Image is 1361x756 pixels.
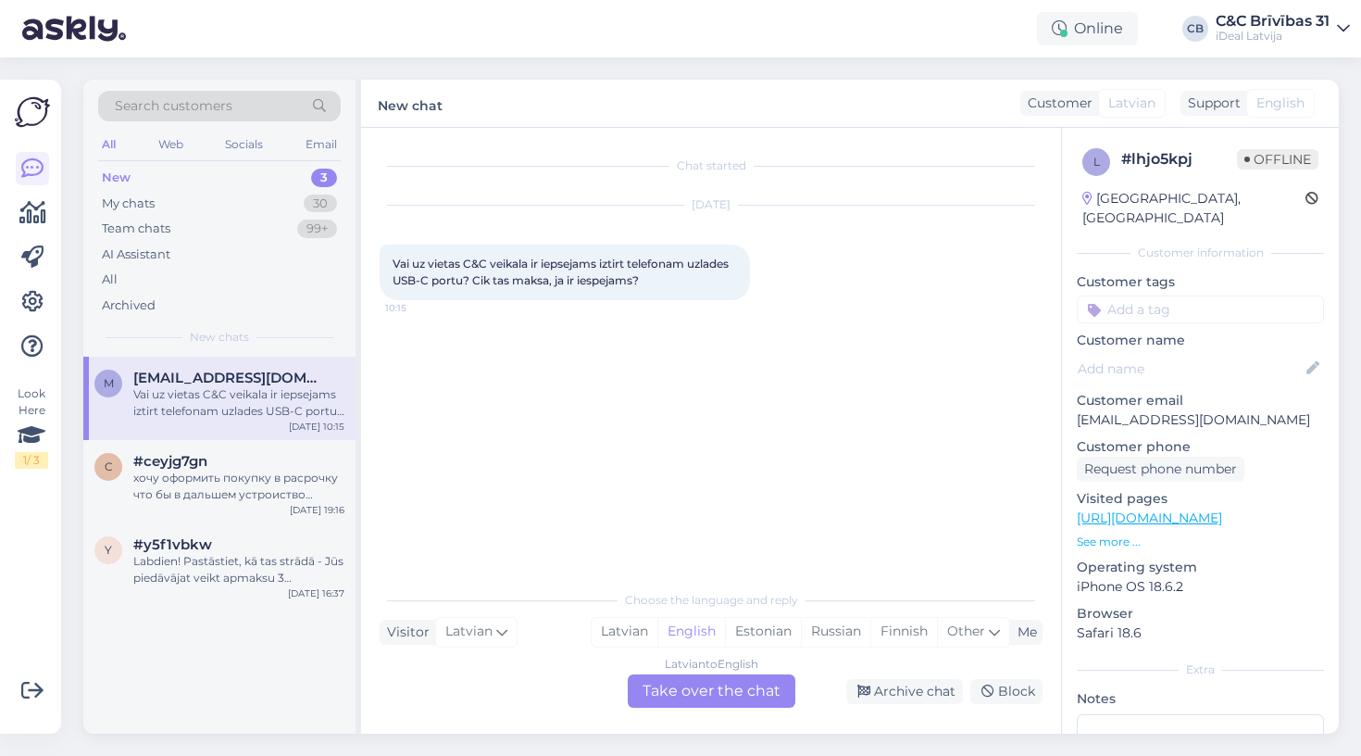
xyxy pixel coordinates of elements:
[380,592,1043,609] div: Choose the language and reply
[1082,189,1305,228] div: [GEOGRAPHIC_DATA], [GEOGRAPHIC_DATA]
[380,157,1043,174] div: Chat started
[1256,94,1305,113] span: English
[1077,558,1324,577] p: Operating system
[133,453,207,470] span: #ceyjg7gn
[15,385,48,469] div: Look Here
[288,586,344,600] div: [DATE] 16:37
[1077,689,1324,709] p: Notes
[592,618,657,646] div: Latvian
[1077,296,1324,323] input: Add a tag
[221,132,267,157] div: Socials
[1077,510,1222,526] a: [URL][DOMAIN_NAME]
[15,452,48,469] div: 1 / 3
[1077,331,1324,350] p: Customer name
[1077,391,1324,410] p: Customer email
[385,301,455,315] span: 10:15
[102,169,131,187] div: New
[947,623,985,639] span: Other
[1093,155,1100,169] span: l
[133,370,326,386] span: montaslaide@gmail.com
[1077,577,1324,597] p: iPhone OS 18.6.2
[1216,14,1330,29] div: C&C Brīvības 31
[1182,16,1208,42] div: CB
[102,195,155,213] div: My chats
[393,257,731,287] span: Vai uz vietas C&C veikala ir iepsejams iztirt telefonam uzlades USB-C portu? Cik tas maksa, ja ir...
[311,169,337,187] div: 3
[1077,272,1324,292] p: Customer tags
[1216,14,1350,44] a: C&C Brīvības 31iDeal Latvija
[1216,29,1330,44] div: iDeal Latvija
[657,618,725,646] div: English
[133,553,344,586] div: Labdien! Pastāstiet, kā tas strādā - Jūs piedāvājat veikt apmaksu 3 maksājumos izmantojot ESTO. T...
[1180,94,1241,113] div: Support
[115,96,232,116] span: Search customers
[380,196,1043,213] div: [DATE]
[1010,623,1037,642] div: Me
[102,220,170,238] div: Team chats
[1077,457,1244,482] div: Request phone number
[1077,245,1324,261] div: Customer information
[105,460,113,473] span: c
[15,94,50,130] img: Askly Logo
[133,470,344,503] div: хочу оформить покупку в расрочку что бы в дальшем устроиство осталось моим спустя 24 месяца что н...
[133,386,344,420] div: Vai uz vietas C&C veikala ir iepsejams iztirt telefonam uzlades USB-C portu? Cik tas maksa, ja ir...
[378,91,443,116] label: New chat
[1108,94,1155,113] span: Latvian
[297,220,337,238] div: 99+
[1077,489,1324,509] p: Visited pages
[1037,12,1138,45] div: Online
[665,656,758,673] div: Latvian to English
[1077,604,1324,624] p: Browser
[102,246,170,264] div: AI Assistant
[725,618,801,646] div: Estonian
[445,622,493,642] span: Latvian
[155,132,187,157] div: Web
[104,376,114,390] span: m
[1077,624,1324,643] p: Safari 18.6
[102,271,118,289] div: All
[304,195,337,213] div: 30
[870,618,937,646] div: Finnish
[289,420,344,434] div: [DATE] 10:15
[105,543,112,557] span: y
[1020,94,1093,113] div: Customer
[302,132,341,157] div: Email
[970,679,1043,704] div: Block
[1077,410,1324,430] p: [EMAIL_ADDRESS][DOMAIN_NAME]
[846,679,963,704] div: Archive chat
[1077,661,1324,678] div: Extra
[1078,359,1303,379] input: Add name
[380,623,430,642] div: Visitor
[102,296,156,315] div: Archived
[1077,437,1324,457] p: Customer phone
[628,674,795,708] div: Take over the chat
[1237,149,1318,170] span: Offline
[290,503,344,517] div: [DATE] 19:16
[190,329,249,346] span: New chats
[801,618,870,646] div: Russian
[1121,148,1237,170] div: # lhjo5kpj
[98,132,119,157] div: All
[133,536,212,553] span: #y5f1vbkw
[1077,534,1324,550] p: See more ...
